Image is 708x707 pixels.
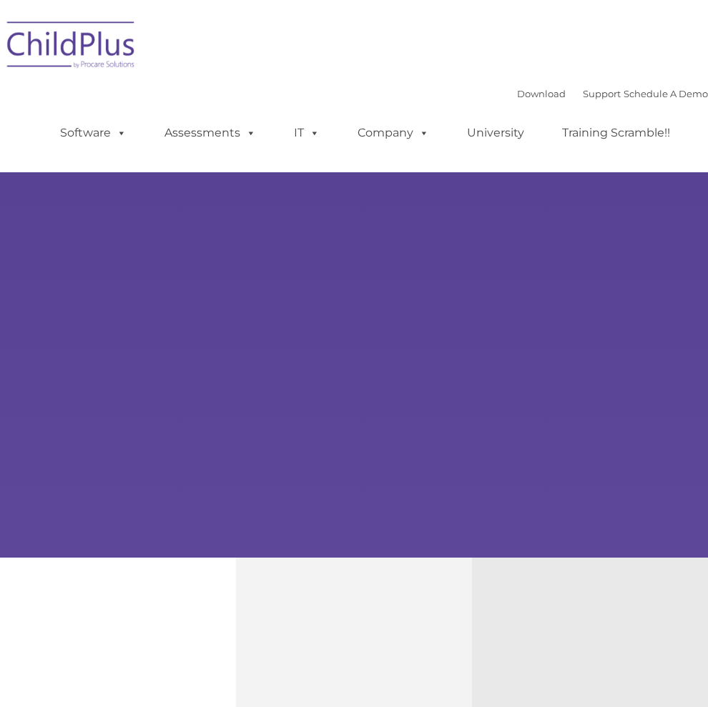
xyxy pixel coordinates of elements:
[548,119,684,147] a: Training Scramble!!
[583,88,621,99] a: Support
[624,88,708,99] a: Schedule A Demo
[46,119,141,147] a: Software
[343,119,443,147] a: Company
[517,88,566,99] a: Download
[517,88,708,99] font: |
[453,119,539,147] a: University
[150,119,270,147] a: Assessments
[280,119,334,147] a: IT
